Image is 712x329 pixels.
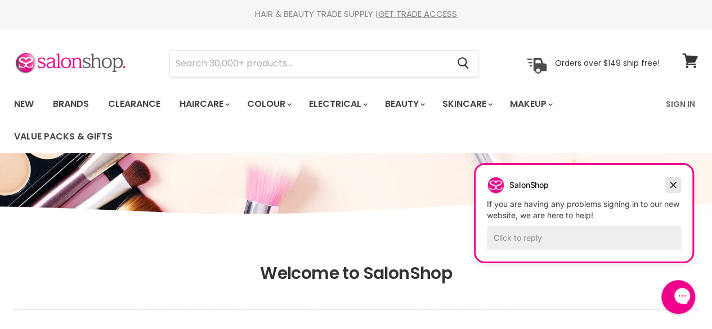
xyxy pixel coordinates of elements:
a: Colour [239,92,298,116]
a: Sign In [659,92,702,116]
p: Orders over $149 ship free! [555,58,660,68]
a: Value Packs & Gifts [6,125,121,148]
iframe: Gorgias live chat messenger [656,276,701,318]
a: Haircare [171,92,236,116]
a: Beauty [377,92,432,116]
a: Electrical [301,92,374,116]
iframe: Gorgias live chat campaigns [467,163,701,278]
a: New [6,92,42,116]
a: Brands [44,92,97,116]
input: Search [170,51,448,76]
a: Clearance [100,92,169,116]
a: Skincare [434,92,499,116]
a: Makeup [501,92,559,116]
h1: Welcome to SalonShop [14,263,698,283]
ul: Main menu [6,88,659,153]
form: Product [169,50,478,77]
button: Search [448,51,478,76]
a: GET TRADE ACCESS [378,8,457,20]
